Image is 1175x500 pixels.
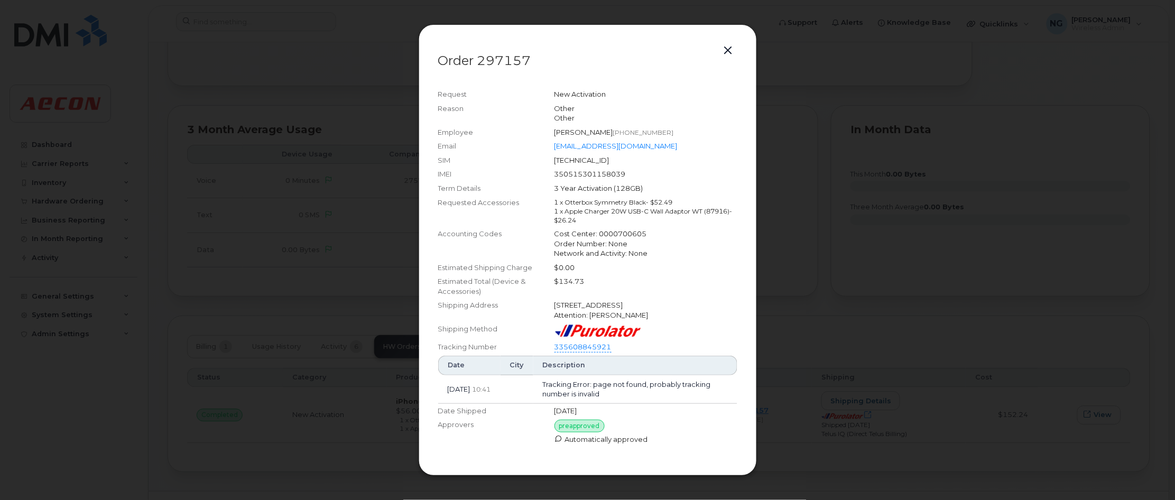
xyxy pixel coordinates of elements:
div: Email [438,141,554,151]
td: Tracking Error: page not found, probably tracking number is invalid [533,375,737,404]
div: Automatically approved [554,434,737,445]
div: Network and Activity: None [554,248,737,258]
div: Request [438,89,554,99]
a: 335608845921 [554,342,612,353]
div: Employee [438,127,554,137]
div: [TECHNICAL_ID] [554,155,737,165]
div: [DATE] [554,406,737,416]
div: Reason [438,104,554,123]
div: Estimated Total (Device & Accessories) [438,276,554,296]
th: Date [438,356,501,375]
div: New Activation [554,89,737,99]
div: Approvers [438,420,554,445]
a: [EMAIL_ADDRESS][DOMAIN_NAME] [554,142,678,150]
div: Cost Center: 0000700605 [554,229,737,239]
span: [PHONE_NUMBER] [613,128,674,136]
div: preapproved [554,420,605,432]
div: $0.00 [554,263,737,273]
div: Shipping Method [438,324,554,338]
div: Other [554,113,737,123]
div: Attention: [PERSON_NAME] [554,310,737,320]
div: Tracking Number [438,342,554,354]
div: Accounting Codes [438,229,554,258]
div: Term Details [438,183,554,193]
div: 1 x Apple Charger 20W USB-C Wall Adaptor WT (87916) [554,207,737,225]
div: 350515301158039 [554,169,737,179]
div: 3 Year Activation (128GB) [554,183,737,193]
span: - $26.24 [554,207,733,224]
div: SIM [438,155,554,165]
div: Shipping Address [438,300,554,320]
div: IMEI [438,169,554,179]
div: Estimated Shipping Charge [438,263,554,273]
div: $134.73 [554,276,737,296]
span: [DATE] [448,385,470,393]
span: 10:41 [473,385,491,393]
div: Requested Accessories [438,198,554,225]
div: [STREET_ADDRESS] [554,300,737,310]
img: purolator-9dc0d6913a5419968391dc55414bb4d415dd17fc9089aa56d78149fa0af40473.png [554,324,641,338]
div: 1 x Otterbox Symmetry Black [554,198,737,207]
div: Order Number: None [554,239,737,249]
span: - $52.49 [646,198,673,206]
div: [PERSON_NAME] [554,127,737,137]
a: Open shipping details in new tab [612,342,620,351]
div: Date Shipped [438,406,554,416]
th: City [501,356,533,375]
p: Order 297157 [438,54,737,67]
div: Other [554,104,737,114]
th: Description [533,356,737,375]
